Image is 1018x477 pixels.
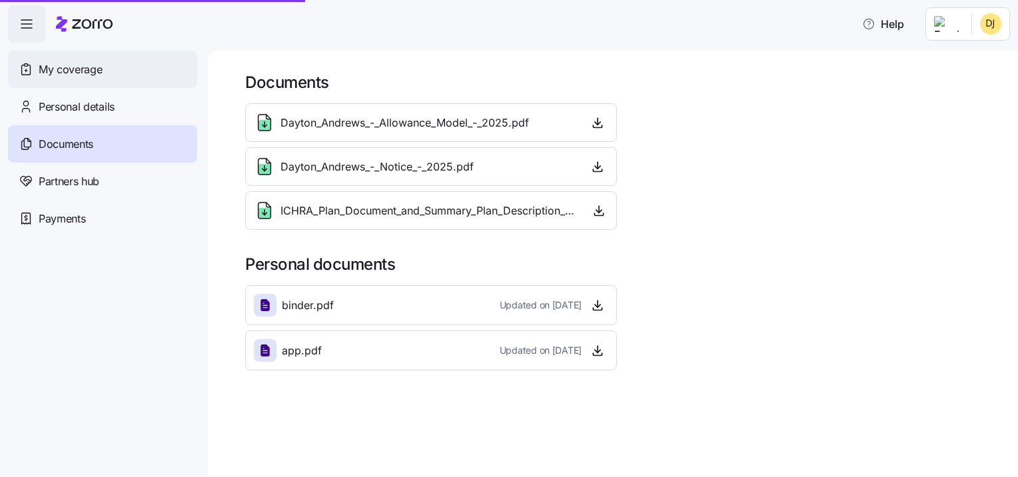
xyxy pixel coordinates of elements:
[8,200,197,237] a: Payments
[39,136,93,153] span: Documents
[980,13,1001,35] img: 4a29293c25c584b1cc50c3beb1ee060e
[8,51,197,88] a: My coverage
[851,11,915,37] button: Help
[282,297,334,314] span: binder.pdf
[282,342,322,359] span: app.pdf
[8,88,197,125] a: Personal details
[500,344,582,357] span: Updated on [DATE]
[245,72,999,93] h1: Documents
[280,203,579,219] span: ICHRA_Plan_Document_and_Summary_Plan_Description_-_2025.pdf
[39,173,99,190] span: Partners hub
[862,16,904,32] span: Help
[280,159,474,175] span: Dayton_Andrews_-_Notice_-_2025.pdf
[245,254,999,274] h1: Personal documents
[8,125,197,163] a: Documents
[280,115,529,131] span: Dayton_Andrews_-_Allowance_Model_-_2025.pdf
[934,16,961,32] img: Employer logo
[500,298,582,312] span: Updated on [DATE]
[39,61,102,78] span: My coverage
[8,163,197,200] a: Partners hub
[39,99,115,115] span: Personal details
[39,211,85,227] span: Payments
